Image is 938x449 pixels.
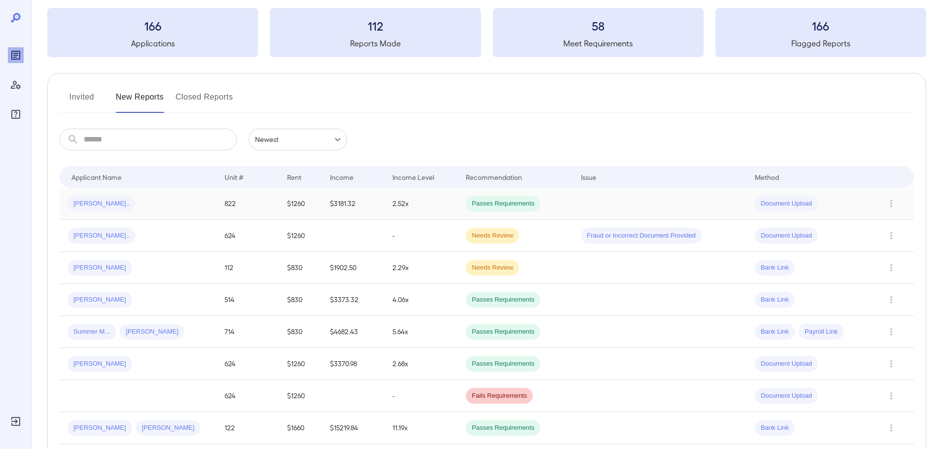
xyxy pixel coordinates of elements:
td: $1260 [279,380,322,412]
td: 2.52x [385,188,458,220]
span: Bank Link [755,295,795,305]
span: [PERSON_NAME] [67,423,132,433]
h5: Reports Made [270,37,481,49]
h5: Meet Requirements [493,37,704,49]
button: Row Actions [883,228,899,243]
td: 4.06x [385,284,458,316]
div: Log Out [8,414,24,429]
div: Reports [8,47,24,63]
span: Passes Requirements [466,199,540,208]
button: Row Actions [883,356,899,372]
td: $1902.50 [322,252,385,284]
td: $1260 [279,220,322,252]
div: Issue [581,171,597,183]
div: Rent [287,171,303,183]
td: 122 [217,412,279,444]
span: Fraud or Incorrect Document Provided [581,231,702,241]
div: Newest [249,129,347,150]
div: Unit # [225,171,243,183]
span: Document Upload [755,391,818,401]
span: Fails Requirements [466,391,533,401]
span: Document Upload [755,199,818,208]
div: Method [755,171,779,183]
span: [PERSON_NAME].. [67,199,135,208]
button: Row Actions [883,388,899,404]
div: Manage Users [8,77,24,93]
td: 2.68x [385,348,458,380]
button: Row Actions [883,324,899,340]
span: [PERSON_NAME] [120,327,184,337]
span: Payroll Link [799,327,843,337]
span: [PERSON_NAME] [67,359,132,369]
span: Passes Requirements [466,295,540,305]
td: 714 [217,316,279,348]
td: $3181.32 [322,188,385,220]
td: - [385,380,458,412]
span: [PERSON_NAME].. [67,231,135,241]
button: New Reports [116,89,164,113]
td: $830 [279,252,322,284]
td: 5.64x [385,316,458,348]
button: Row Actions [883,292,899,308]
span: Bank Link [755,423,795,433]
span: Passes Requirements [466,423,540,433]
button: Row Actions [883,196,899,211]
td: 624 [217,348,279,380]
div: Recommendation [466,171,522,183]
td: $1260 [279,188,322,220]
span: [PERSON_NAME] [67,263,132,273]
span: Bank Link [755,327,795,337]
summary: 166Applications112Reports Made58Meet Requirements166Flagged Reports [47,8,926,57]
td: $830 [279,284,322,316]
div: Income Level [392,171,434,183]
span: [PERSON_NAME] [67,295,132,305]
div: Applicant Name [71,171,122,183]
span: Document Upload [755,359,818,369]
span: Document Upload [755,231,818,241]
td: $1260 [279,348,322,380]
span: Summer M... [67,327,116,337]
h3: 166 [47,18,258,34]
td: 624 [217,220,279,252]
div: FAQ [8,106,24,122]
span: Passes Requirements [466,327,540,337]
h3: 112 [270,18,481,34]
td: 624 [217,380,279,412]
td: 514 [217,284,279,316]
td: $15219.84 [322,412,385,444]
h3: 166 [715,18,926,34]
button: Closed Reports [176,89,233,113]
td: 2.29x [385,252,458,284]
td: 822 [217,188,279,220]
td: - [385,220,458,252]
td: $830 [279,316,322,348]
h3: 58 [493,18,704,34]
td: 11.19x [385,412,458,444]
span: Needs Review [466,231,519,241]
h5: Applications [47,37,258,49]
h5: Flagged Reports [715,37,926,49]
span: [PERSON_NAME] [136,423,200,433]
td: $3370.98 [322,348,385,380]
td: 112 [217,252,279,284]
button: Row Actions [883,260,899,276]
span: Needs Review [466,263,519,273]
button: Row Actions [883,420,899,436]
button: Invited [60,89,104,113]
div: Income [330,171,354,183]
span: Passes Requirements [466,359,540,369]
span: Bank Link [755,263,795,273]
td: $4682.43 [322,316,385,348]
td: $1660 [279,412,322,444]
td: $3373.32 [322,284,385,316]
